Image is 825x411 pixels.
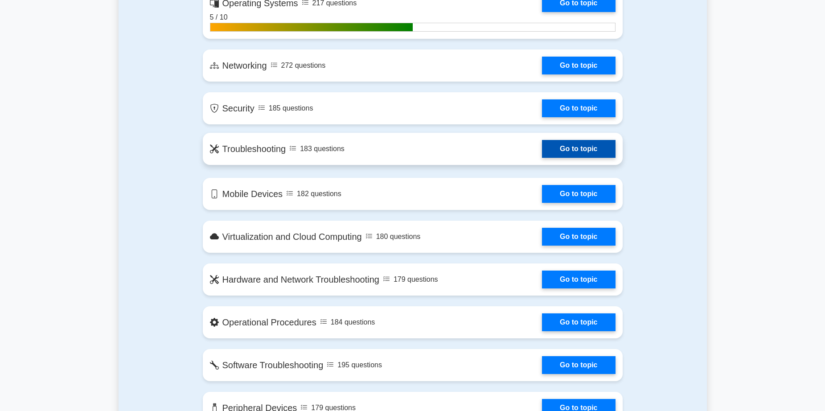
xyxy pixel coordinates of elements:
a: Go to topic [542,99,615,117]
a: Go to topic [542,271,615,288]
a: Go to topic [542,185,615,203]
a: Go to topic [542,356,615,374]
a: Go to topic [542,228,615,246]
a: Go to topic [542,140,615,158]
a: Go to topic [542,57,615,74]
a: Go to topic [542,313,615,331]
